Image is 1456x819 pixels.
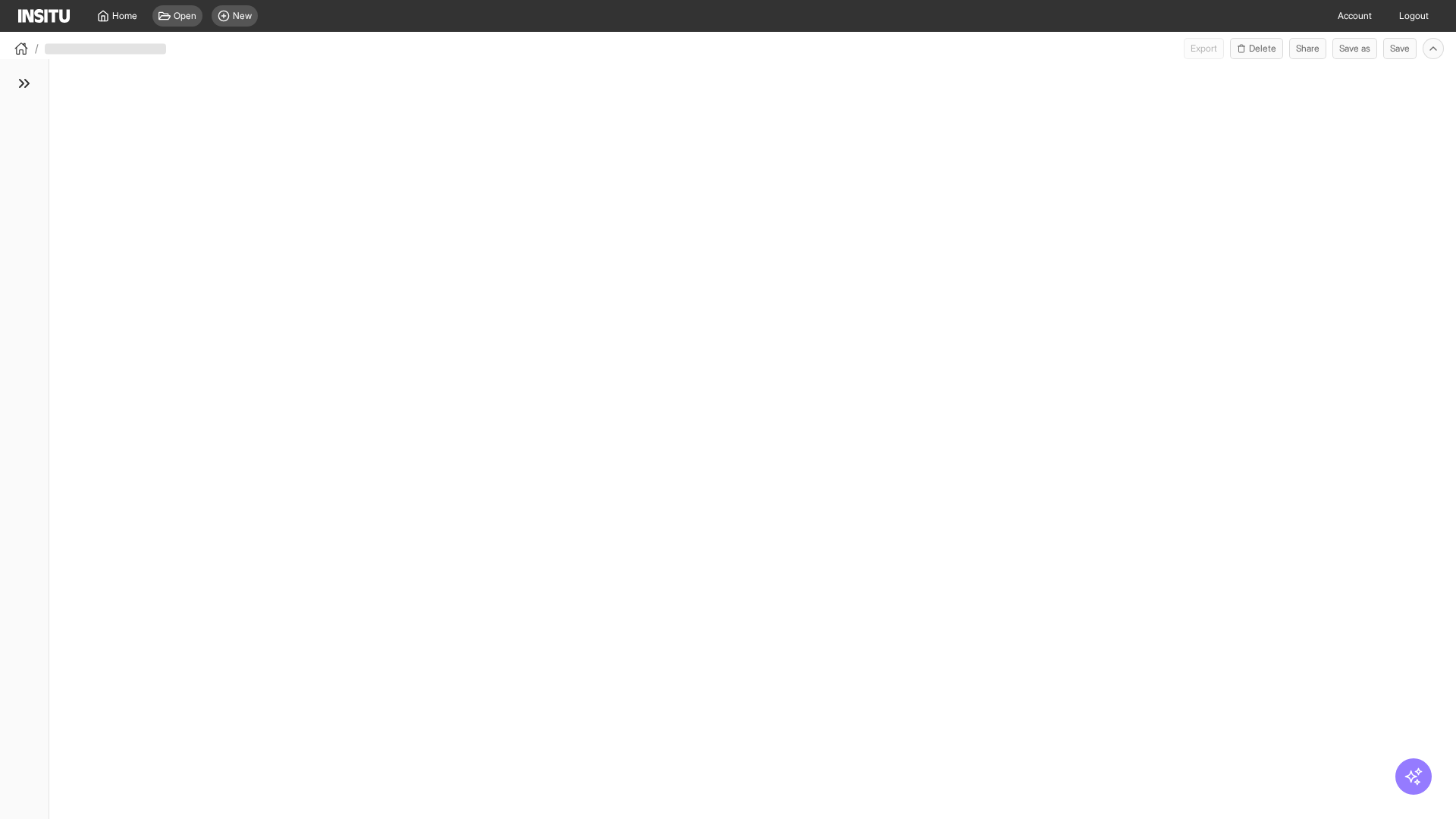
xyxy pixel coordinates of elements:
[1184,38,1224,59] span: Can currently only export from Insights reports.
[1230,38,1283,59] button: Delete
[1383,38,1417,59] button: Save
[1184,38,1224,59] button: Export
[1332,38,1377,59] button: Save as
[12,39,39,58] button: /
[174,10,196,22] span: Open
[233,10,252,22] span: New
[35,41,39,56] span: /
[112,10,137,22] span: Home
[1289,38,1326,59] button: Share
[18,9,70,23] img: Logo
